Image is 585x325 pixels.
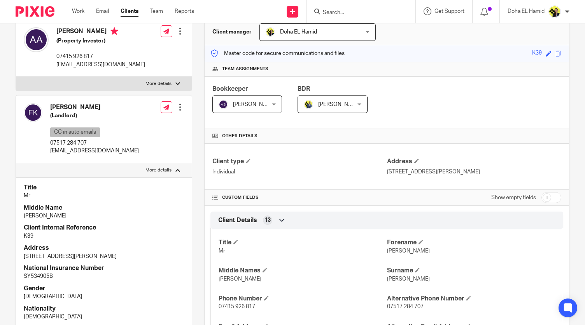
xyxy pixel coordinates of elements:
span: [PERSON_NAME] [387,248,430,254]
span: [PERSON_NAME] [219,276,261,282]
p: 07517 284 707 [50,139,139,147]
h4: Title [24,184,184,192]
p: [STREET_ADDRESS][PERSON_NAME] [24,253,184,260]
a: Work [72,7,84,15]
p: 07415 926 817 [56,53,145,60]
p: [EMAIL_ADDRESS][DOMAIN_NAME] [50,147,139,155]
span: 07415 926 817 [219,304,255,309]
h5: (Landlord) [50,112,139,120]
a: Email [96,7,109,15]
p: SY534905B [24,272,184,280]
a: Clients [121,7,138,15]
img: svg%3E [24,103,42,122]
span: Team assignments [222,66,268,72]
img: Dennis-Starbridge.jpg [304,100,313,109]
p: Mr [24,192,184,200]
h4: Middle Name [24,204,184,212]
span: [PERSON_NAME] [318,102,361,107]
h4: Address [387,157,561,166]
span: Mr [219,248,225,254]
h4: [PERSON_NAME] [56,27,145,37]
h4: Nationality [24,305,184,313]
a: Team [150,7,163,15]
span: Get Support [434,9,464,14]
h4: Phone Number [219,295,387,303]
h4: Alternative Phone Number [387,295,555,303]
span: Other details [222,133,257,139]
h4: Address [24,244,184,252]
span: Client Details [218,216,257,224]
p: More details [145,167,172,173]
p: [STREET_ADDRESS][PERSON_NAME] [387,168,561,176]
img: svg%3E [219,100,228,109]
p: CC in auto emails [50,127,100,137]
p: K39 [24,232,184,240]
h4: Middle Names [219,267,387,275]
h3: Client manager [212,28,252,36]
h4: Title [219,238,387,247]
span: [PERSON_NAME] [387,276,430,282]
i: Primary [110,27,118,35]
p: More details [145,81,172,87]
div: K39 [532,49,542,58]
p: Individual [212,168,387,176]
img: Doha-Starbridge.jpg [548,5,561,18]
p: Doha EL Hamid [508,7,545,15]
h4: Surname [387,267,555,275]
p: [DEMOGRAPHIC_DATA] [24,293,184,300]
p: [EMAIL_ADDRESS][DOMAIN_NAME] [56,61,145,69]
h4: Client type [212,157,387,166]
h4: CUSTOM FIELDS [212,194,387,201]
h4: Gender [24,284,184,293]
h4: Forename [387,238,555,247]
p: [DEMOGRAPHIC_DATA] [24,313,184,321]
h5: (Property Investor) [56,37,145,45]
span: 07517 284 707 [387,304,424,309]
p: Master code for secure communications and files [210,49,345,57]
label: Show empty fields [491,194,536,201]
span: BDR [298,86,310,92]
img: Pixie [16,6,54,17]
input: Search [322,9,392,16]
h4: Client Internal Reference [24,224,184,232]
h4: [PERSON_NAME] [50,103,139,111]
a: Reports [175,7,194,15]
h4: National Insurance Number [24,264,184,272]
img: Doha-Starbridge.jpg [266,27,275,37]
span: Bookkeeper [212,86,248,92]
p: [PERSON_NAME] [24,212,184,220]
span: Doha EL Hamid [280,29,317,35]
span: [PERSON_NAME] [233,102,276,107]
img: svg%3E [24,27,49,52]
span: 13 [264,216,271,224]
